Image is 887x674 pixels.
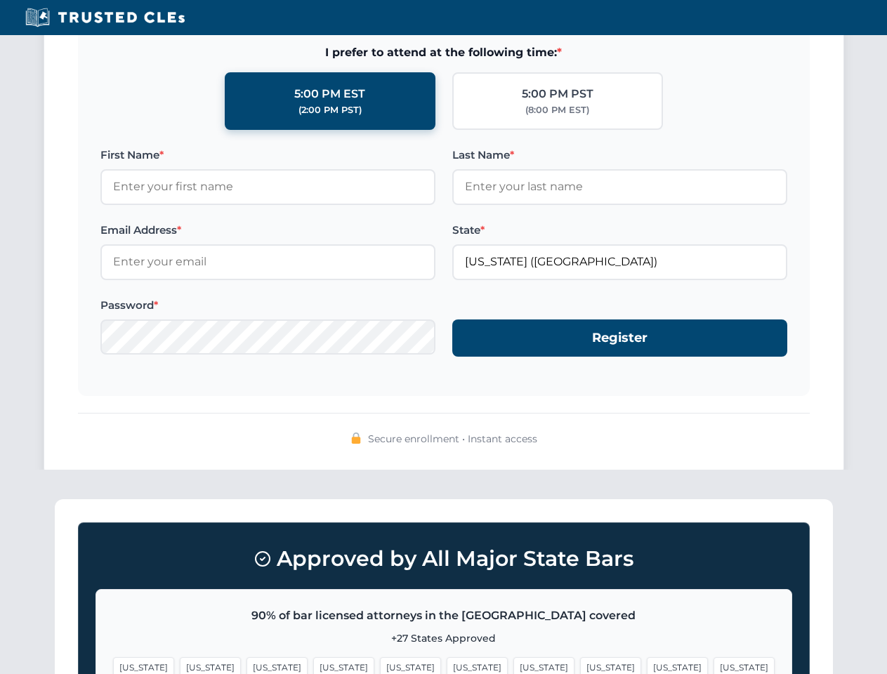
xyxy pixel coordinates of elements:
[452,319,787,357] button: Register
[100,44,787,62] span: I prefer to attend at the following time:
[96,540,792,578] h3: Approved by All Major State Bars
[452,222,787,239] label: State
[298,103,362,117] div: (2:00 PM PST)
[113,630,775,646] p: +27 States Approved
[100,244,435,279] input: Enter your email
[100,222,435,239] label: Email Address
[452,244,787,279] input: Florida (FL)
[350,432,362,444] img: 🔒
[100,147,435,164] label: First Name
[522,85,593,103] div: 5:00 PM PST
[452,147,787,164] label: Last Name
[525,103,589,117] div: (8:00 PM EST)
[294,85,365,103] div: 5:00 PM EST
[100,169,435,204] input: Enter your first name
[21,7,189,28] img: Trusted CLEs
[100,297,435,314] label: Password
[452,169,787,204] input: Enter your last name
[368,431,537,447] span: Secure enrollment • Instant access
[113,607,775,625] p: 90% of bar licensed attorneys in the [GEOGRAPHIC_DATA] covered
